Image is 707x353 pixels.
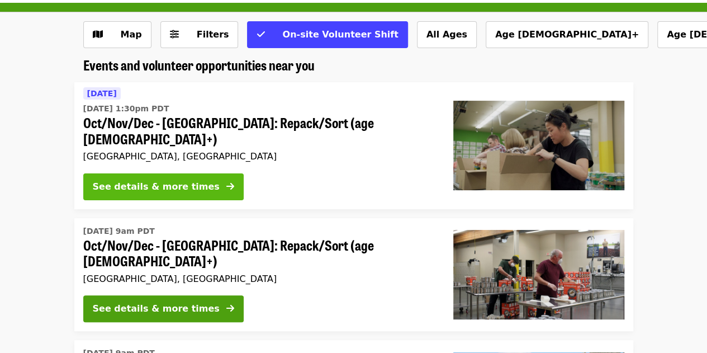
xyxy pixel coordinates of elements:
[170,29,179,40] i: sliders-h icon
[74,82,633,209] a: See details for "Oct/Nov/Dec - Portland: Repack/Sort (age 8+)"
[83,274,435,284] div: [GEOGRAPHIC_DATA], [GEOGRAPHIC_DATA]
[226,303,234,314] i: arrow-right icon
[83,173,244,200] button: See details & more times
[93,302,220,316] div: See details & more times
[453,101,624,190] img: Oct/Nov/Dec - Portland: Repack/Sort (age 8+) organized by Oregon Food Bank
[197,29,229,40] span: Filters
[87,89,117,98] span: [DATE]
[226,181,234,192] i: arrow-right icon
[486,21,648,48] button: Age [DEMOGRAPHIC_DATA]+
[93,180,220,194] div: See details & more times
[257,29,264,40] i: check icon
[74,218,633,332] a: See details for "Oct/Nov/Dec - Portland: Repack/Sort (age 16+)"
[417,21,477,48] button: All Ages
[83,103,169,115] time: [DATE] 1:30pm PDT
[282,29,398,40] span: On-site Volunteer Shift
[160,21,239,48] button: Filters (0 selected)
[83,115,435,147] span: Oct/Nov/Dec - [GEOGRAPHIC_DATA]: Repack/Sort (age [DEMOGRAPHIC_DATA]+)
[83,295,244,322] button: See details & more times
[83,237,435,270] span: Oct/Nov/Dec - [GEOGRAPHIC_DATA]: Repack/Sort (age [DEMOGRAPHIC_DATA]+)
[83,21,151,48] button: Show map view
[453,230,624,319] img: Oct/Nov/Dec - Portland: Repack/Sort (age 16+) organized by Oregon Food Bank
[83,151,435,162] div: [GEOGRAPHIC_DATA], [GEOGRAPHIC_DATA]
[121,29,142,40] span: Map
[247,21,407,48] button: On-site Volunteer Shift
[83,225,155,237] time: [DATE] 9am PDT
[83,55,315,74] span: Events and volunteer opportunities near you
[93,29,103,40] i: map icon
